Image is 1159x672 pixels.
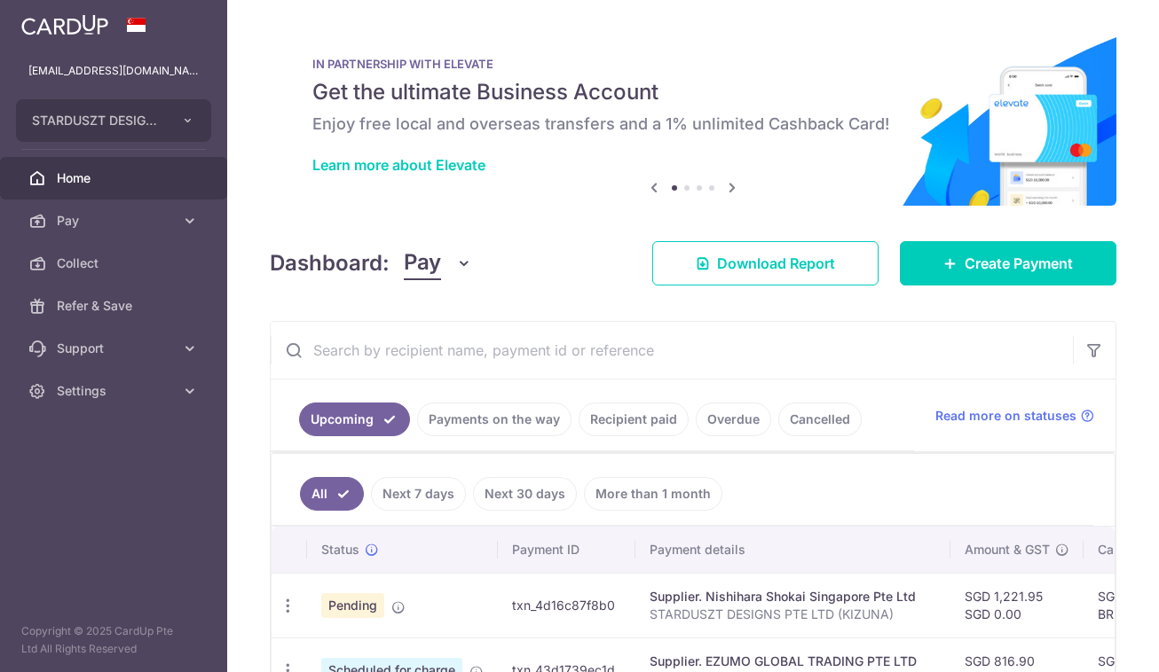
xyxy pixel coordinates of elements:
span: Refer & Save [57,297,174,315]
a: Create Payment [900,241,1116,285]
a: More than 1 month [584,477,722,511]
a: Next 30 days [473,477,577,511]
input: Search by recipient name, payment id or reference [271,322,1073,379]
a: Next 7 days [371,477,466,511]
a: Recipient paid [579,402,689,436]
span: Settings [57,382,174,400]
span: Home [57,169,174,187]
p: IN PARTNERSHIP WITH ELEVATE [312,57,1074,71]
button: STARDUSZT DESIGNS PRIVATE LIMITED [16,99,211,142]
a: Read more on statuses [935,407,1094,425]
span: Status [321,541,359,559]
span: STARDUSZT DESIGNS PRIVATE LIMITED [32,112,163,129]
th: Payment ID [498,527,635,573]
span: Amount & GST [965,541,1050,559]
img: Renovation banner [270,28,1116,206]
span: Create Payment [965,253,1073,274]
a: Learn more about Elevate [312,156,485,174]
div: Supplier. EZUMO GLOBAL TRADING PTE LTD [650,652,936,670]
a: Download Report [652,241,879,285]
span: Download Report [717,253,835,274]
p: [EMAIL_ADDRESS][DOMAIN_NAME] [28,62,199,80]
h5: Get the ultimate Business Account [312,78,1074,106]
a: Overdue [696,402,771,436]
a: Payments on the way [417,402,572,436]
button: Pay [404,246,472,280]
td: SGD 1,221.95 SGD 0.00 [950,573,1084,637]
td: txn_4d16c87f8b0 [498,573,635,637]
span: Support [57,340,174,357]
th: Payment details [635,527,950,573]
img: CardUp [21,14,108,35]
span: Collect [57,254,174,272]
h4: Dashboard: [270,247,390,279]
a: Upcoming [299,402,410,436]
span: Pay [404,246,441,280]
h6: Enjoy free local and overseas transfers and a 1% unlimited Cashback Card! [312,113,1074,135]
a: All [300,477,364,511]
span: Pay [57,212,174,230]
div: Supplier. Nishihara Shokai Singapore Pte Ltd [650,588,936,606]
span: Pending [321,593,384,618]
p: STARDUSZT DESIGNS PTE LTD (KIZUNA) [650,606,936,623]
span: Read more on statuses [935,407,1076,425]
a: Cancelled [778,402,862,436]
